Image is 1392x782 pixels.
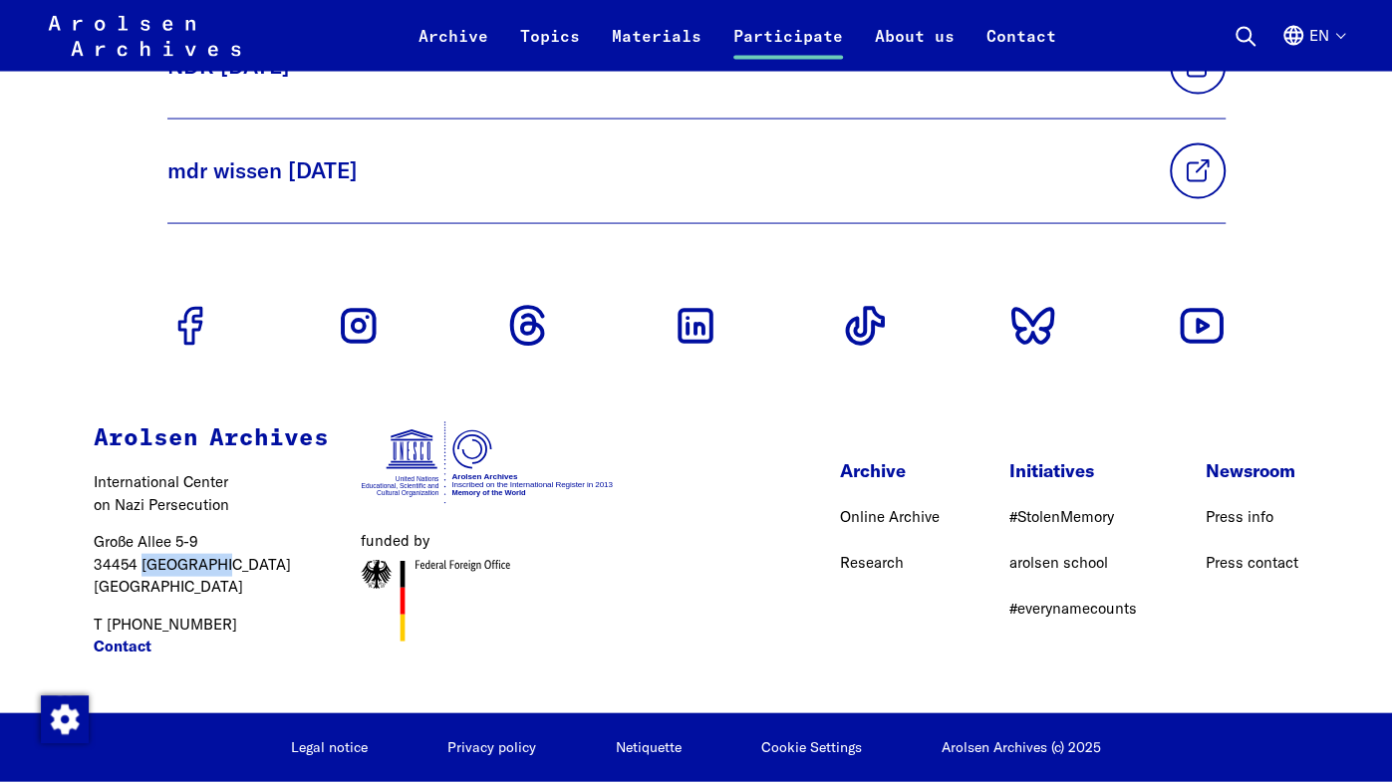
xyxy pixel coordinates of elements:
nav: Primary [403,12,1072,60]
a: Go to Bluesky profile [1001,294,1065,358]
a: Materials [596,24,717,72]
a: Privacy policy [447,738,536,756]
a: arolsen school [1008,553,1107,572]
a: Legal notice [291,738,368,756]
a: #StolenMemory [1008,507,1113,526]
a: Press info [1206,507,1273,526]
a: Go to Instagram profile [327,294,391,358]
img: Change consent [41,695,89,743]
a: Go to Tiktok profile [833,294,897,358]
div: Change consent [40,694,88,742]
p: Archive [839,457,939,484]
nav: Footer [839,457,1298,637]
a: Contact [94,636,151,658]
p: T [PHONE_NUMBER] [94,614,329,658]
button: English, language selection [1281,24,1344,72]
a: Go to Linkedin profile [664,294,727,358]
a: Go to Threads profile [495,294,559,358]
a: #everynamecounts [1008,599,1136,618]
a: Archive [403,24,504,72]
a: Online Archive [839,507,939,526]
figcaption: funded by [361,530,615,553]
a: Contact [971,24,1072,72]
a: Press contact [1206,553,1298,572]
p: Große Allee 5-9 34454 [GEOGRAPHIC_DATA] [GEOGRAPHIC_DATA] [94,531,329,599]
a: Go to Facebook profile [158,294,222,358]
a: About us [859,24,971,72]
p: Newsroom [1206,457,1298,484]
strong: Arolsen Archives [94,426,329,450]
p: Initiatives [1008,457,1136,484]
p: Arolsen Archives (c) 2025 [942,737,1101,758]
a: Topics [504,24,596,72]
p: International Center on Nazi Persecution [94,471,329,516]
nav: Legal [291,737,862,758]
a: Netiquette [616,738,682,756]
a: Research [839,553,903,572]
button: Cookie Settings [761,739,862,755]
a: Go to Youtube profile [1170,294,1234,358]
a: Participate [717,24,859,72]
